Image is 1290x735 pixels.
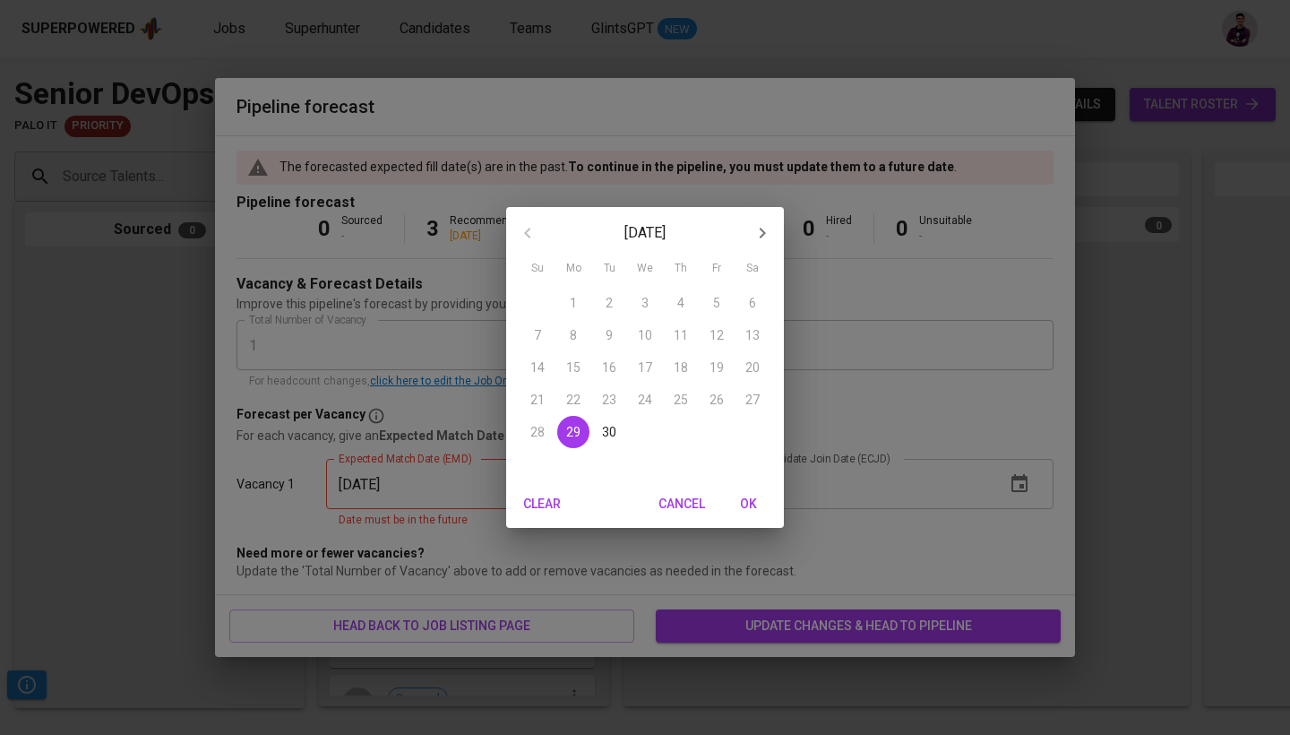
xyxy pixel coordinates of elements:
button: 29 [557,416,589,448]
p: 29 [566,423,580,441]
span: Th [665,260,697,278]
button: 30 [593,416,625,448]
span: Mo [557,260,589,278]
span: Tu [593,260,625,278]
span: Cancel [658,493,705,515]
button: Clear [513,488,571,521]
p: [DATE] [549,222,741,244]
span: Clear [520,493,563,515]
span: Su [521,260,554,278]
button: OK [719,488,777,521]
span: Sa [736,260,769,278]
span: We [629,260,661,278]
span: OK [727,493,770,515]
p: 30 [602,423,616,441]
button: Cancel [651,488,712,521]
span: Fr [701,260,733,278]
